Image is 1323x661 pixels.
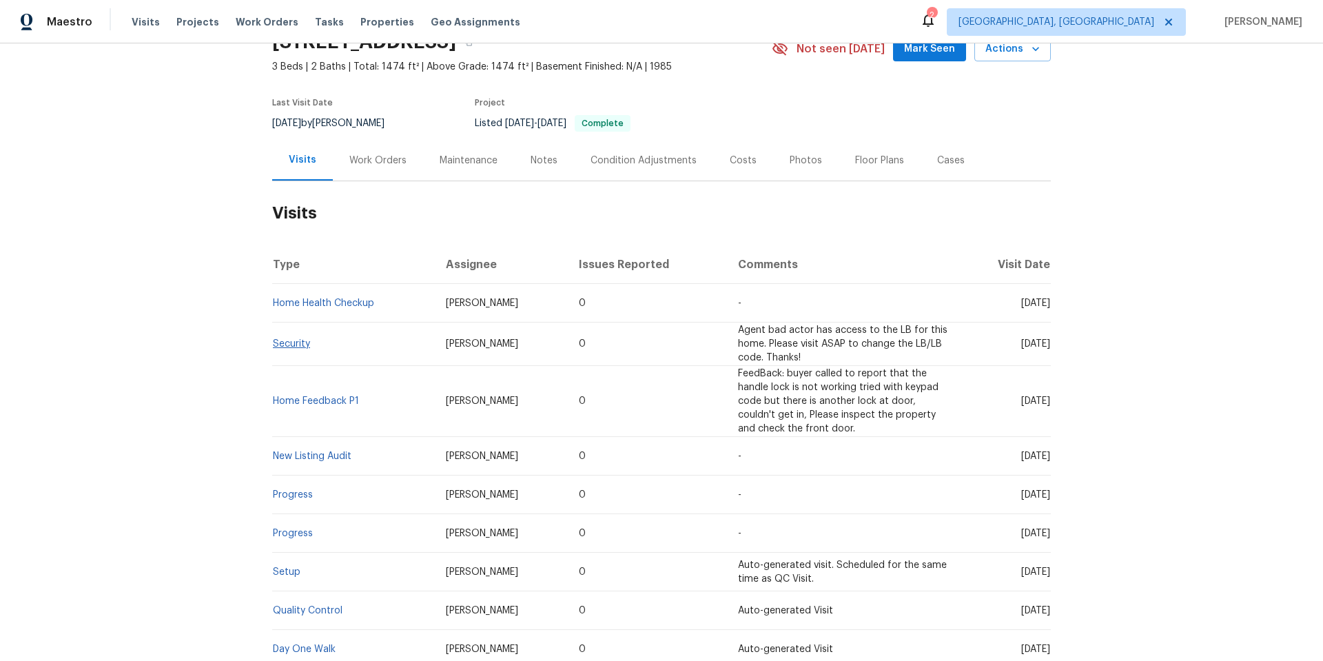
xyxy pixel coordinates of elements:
[738,369,939,434] span: FeedBack: buyer called to report that the handle lock is not working tried with keypad code but t...
[1219,15,1302,29] span: [PERSON_NAME]
[446,644,518,654] span: [PERSON_NAME]
[273,339,310,349] a: Security
[1021,567,1050,577] span: [DATE]
[579,451,586,461] span: 0
[738,606,833,616] span: Auto-generated Visit
[738,644,833,654] span: Auto-generated Visit
[958,15,1154,29] span: [GEOGRAPHIC_DATA], [GEOGRAPHIC_DATA]
[132,15,160,29] span: Visits
[446,339,518,349] span: [PERSON_NAME]
[505,119,566,128] span: -
[273,567,300,577] a: Setup
[446,396,518,406] span: [PERSON_NAME]
[47,15,92,29] span: Maestro
[272,35,456,49] h2: [STREET_ADDRESS]
[579,529,586,538] span: 0
[576,119,629,128] span: Complete
[738,490,741,500] span: -
[176,15,219,29] span: Projects
[431,15,520,29] span: Geo Assignments
[272,99,333,107] span: Last Visit Date
[1021,298,1050,308] span: [DATE]
[1021,606,1050,616] span: [DATE]
[579,567,586,577] span: 0
[579,396,586,406] span: 0
[272,60,772,74] span: 3 Beds | 2 Baths | Total: 1474 ft² | Above Grade: 1474 ft² | Basement Finished: N/A | 1985
[289,153,316,167] div: Visits
[272,181,1051,245] h2: Visits
[1021,644,1050,654] span: [DATE]
[579,606,586,616] span: 0
[349,154,407,167] div: Work Orders
[273,644,336,654] a: Day One Walk
[591,154,697,167] div: Condition Adjustments
[855,154,904,167] div: Floor Plans
[435,245,568,284] th: Assignee
[236,15,298,29] span: Work Orders
[893,37,966,62] button: Mark Seen
[738,560,947,584] span: Auto-generated visit. Scheduled for the same time as QC Visit.
[273,490,313,500] a: Progress
[1021,396,1050,406] span: [DATE]
[568,245,726,284] th: Issues Reported
[927,8,936,22] div: 2
[273,606,342,616] a: Quality Control
[272,245,435,284] th: Type
[738,325,947,363] span: Agent bad actor has access to the LB for this home. Please visit ASAP to change the LB/LB code. T...
[446,567,518,577] span: [PERSON_NAME]
[904,41,955,58] span: Mark Seen
[505,119,534,128] span: [DATE]
[738,529,741,538] span: -
[273,451,351,461] a: New Listing Audit
[579,339,586,349] span: 0
[1021,490,1050,500] span: [DATE]
[738,451,741,461] span: -
[1021,451,1050,461] span: [DATE]
[446,298,518,308] span: [PERSON_NAME]
[974,37,1051,62] button: Actions
[360,15,414,29] span: Properties
[315,17,344,27] span: Tasks
[1021,339,1050,349] span: [DATE]
[985,41,1040,58] span: Actions
[790,154,822,167] div: Photos
[727,245,961,284] th: Comments
[475,99,505,107] span: Project
[273,529,313,538] a: Progress
[579,644,586,654] span: 0
[937,154,965,167] div: Cases
[272,119,301,128] span: [DATE]
[475,119,630,128] span: Listed
[579,490,586,500] span: 0
[531,154,557,167] div: Notes
[961,245,1051,284] th: Visit Date
[446,529,518,538] span: [PERSON_NAME]
[273,298,374,308] a: Home Health Checkup
[272,115,401,132] div: by [PERSON_NAME]
[446,606,518,616] span: [PERSON_NAME]
[797,42,885,56] span: Not seen [DATE]
[273,396,359,406] a: Home Feedback P1
[440,154,498,167] div: Maintenance
[446,490,518,500] span: [PERSON_NAME]
[738,298,741,308] span: -
[446,451,518,461] span: [PERSON_NAME]
[1021,529,1050,538] span: [DATE]
[579,298,586,308] span: 0
[730,154,757,167] div: Costs
[537,119,566,128] span: [DATE]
